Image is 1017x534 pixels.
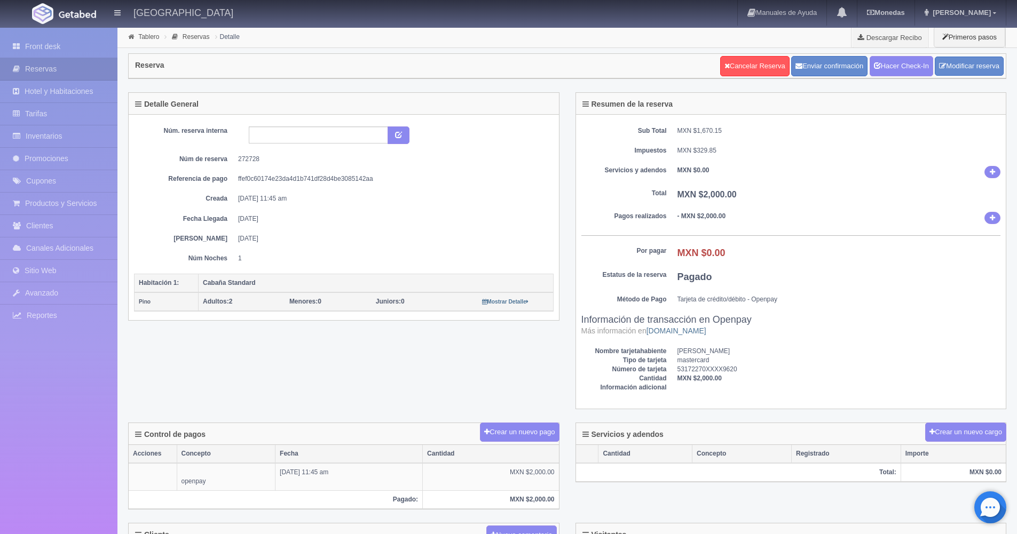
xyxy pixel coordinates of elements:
[581,383,667,392] dt: Información adicional
[867,9,904,17] b: Monedas
[581,365,667,374] dt: Número de tarjeta
[677,146,1001,155] dd: MXN $329.85
[376,298,401,305] strong: Juniors:
[482,299,529,305] small: Mostrar Detalle
[133,5,233,19] h4: [GEOGRAPHIC_DATA]
[581,295,667,304] dt: Método de Pago
[142,214,227,224] dt: Fecha Llegada
[647,326,706,335] a: [DOMAIN_NAME]
[423,445,559,463] th: Cantidad
[423,490,559,508] th: MXN $2,000.00
[238,194,546,203] dd: [DATE] 11:45 am
[142,254,227,263] dt: Núm Noches
[480,423,559,442] button: Crear un nuevo pago
[901,445,1006,463] th: Importe
[199,274,554,292] th: Cabaña Standard
[791,56,868,76] button: Enviar confirmación
[677,212,726,220] b: - MXN $2,000.00
[677,126,1001,136] dd: MXN $1,670.15
[598,445,692,463] th: Cantidad
[852,27,928,48] a: Descargar Recibo
[59,10,96,18] img: Getabed
[677,347,1001,356] dd: [PERSON_NAME]
[581,146,667,155] dt: Impuestos
[177,445,275,463] th: Concepto
[582,431,664,439] h4: Servicios y adendos
[581,166,667,175] dt: Servicios y adendos
[142,234,227,243] dt: [PERSON_NAME]
[482,298,529,305] a: Mostrar Detalle
[142,155,227,164] dt: Núm de reserva
[138,33,159,41] a: Tablero
[581,356,667,365] dt: Tipo de tarjeta
[238,214,546,224] dd: [DATE]
[870,56,933,76] a: Hacer Check-In
[576,463,901,482] th: Total:
[581,212,667,221] dt: Pagos realizados
[581,326,706,335] small: Más información en
[177,463,275,491] td: openpay
[930,9,991,17] span: [PERSON_NAME]
[677,248,726,258] b: MXN $0.00
[581,246,667,256] dt: Por pagar
[925,423,1006,442] button: Crear un nuevo cargo
[203,298,232,305] span: 2
[212,31,242,42] li: Detalle
[581,189,667,198] dt: Total
[692,445,792,463] th: Concepto
[581,270,667,280] dt: Estatus de la reserva
[677,356,1001,365] dd: mastercard
[275,463,423,491] td: [DATE] 11:45 am
[183,33,210,41] a: Reservas
[135,61,164,69] h4: Reserva
[238,254,546,263] dd: 1
[677,190,737,199] b: MXN $2,000.00
[142,174,227,184] dt: Referencia de pago
[289,298,321,305] span: 0
[423,463,559,491] td: MXN $2,000.00
[935,57,1004,76] a: Modificar reserva
[677,295,1001,304] dd: Tarjeta de crédito/débito - Openpay
[934,27,1005,47] button: Primeros pasos
[32,3,53,24] img: Getabed
[203,298,229,305] strong: Adultos:
[581,126,667,136] dt: Sub Total
[581,347,667,356] dt: Nombre tarjetahabiente
[720,56,790,76] a: Cancelar Reserva
[275,445,423,463] th: Fecha
[376,298,405,305] span: 0
[142,126,227,136] dt: Núm. reserva interna
[791,445,901,463] th: Registrado
[581,315,1001,336] h3: Información de transacción en Openpay
[238,234,546,243] dd: [DATE]
[289,298,318,305] strong: Menores:
[129,490,423,508] th: Pagado:
[901,463,1006,482] th: MXN $0.00
[139,299,151,305] small: Pino
[582,100,673,108] h4: Resumen de la reserva
[677,166,709,174] b: MXN $0.00
[238,174,546,184] dd: ffef0c60174e23da4d1b741df28d4be3085142aa
[135,100,199,108] h4: Detalle General
[142,194,227,203] dt: Creada
[135,431,206,439] h4: Control de pagos
[677,374,722,382] b: MXN $2,000.00
[581,374,667,383] dt: Cantidad
[677,272,712,282] b: Pagado
[238,155,546,164] dd: 272728
[139,279,179,286] b: Habitación 1:
[677,365,1001,374] dd: 53172270XXXX9620
[129,445,177,463] th: Acciones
